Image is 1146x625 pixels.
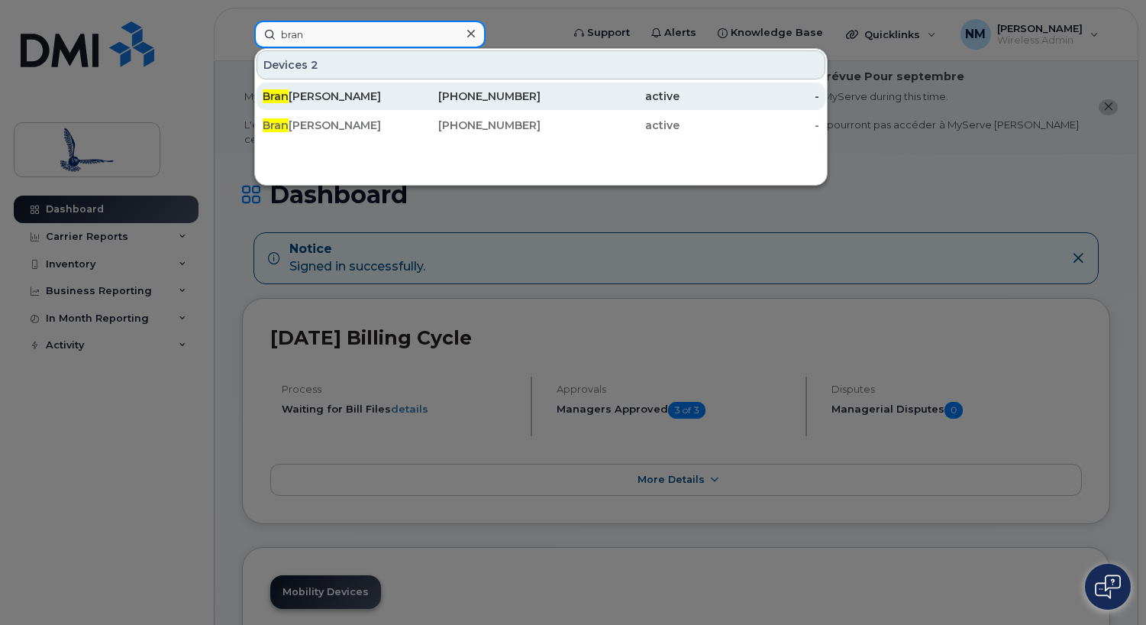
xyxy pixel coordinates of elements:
div: - [680,118,818,133]
div: active [541,89,680,104]
span: Bran [263,89,289,103]
div: - [680,89,818,104]
img: Open chat [1095,575,1121,599]
div: [PHONE_NUMBER] [402,89,541,104]
div: active [541,118,680,133]
a: Bran[PERSON_NAME][PHONE_NUMBER]active- [257,112,825,139]
span: Bran [263,118,289,132]
div: [PHONE_NUMBER] [402,118,541,133]
a: Bran[PERSON_NAME][PHONE_NUMBER]active- [257,83,825,110]
div: Devices [257,50,825,79]
div: [PERSON_NAME] [263,118,402,133]
div: [PERSON_NAME] [263,89,402,104]
span: 2 [311,57,318,73]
